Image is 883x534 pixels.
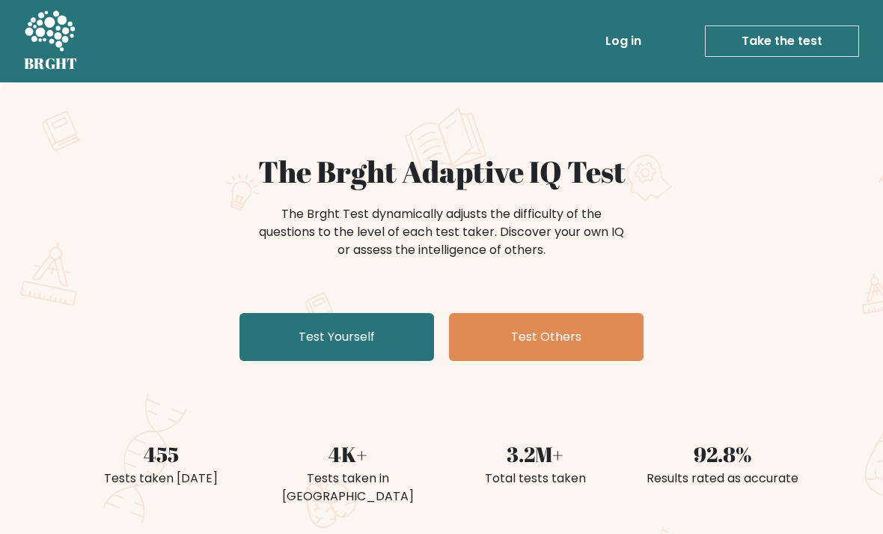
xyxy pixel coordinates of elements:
[24,55,78,73] h5: BRGHT
[76,439,245,470] div: 455
[705,25,859,57] a: Take the test
[638,470,807,488] div: Results rated as accurate
[263,470,433,506] div: Tests taken in [GEOGRAPHIC_DATA]
[76,154,807,190] h1: The Brght Adaptive IQ Test
[239,313,434,361] a: Test Yourself
[254,205,629,259] div: The Brght Test dynamically adjusts the difficulty of the questions to the level of each test take...
[76,470,245,488] div: Tests taken [DATE]
[450,439,620,470] div: 3.2M+
[450,470,620,488] div: Total tests taken
[24,6,78,76] a: BRGHT
[599,26,647,56] a: Log in
[638,439,807,470] div: 92.8%
[449,313,644,361] a: Test Others
[263,439,433,470] div: 4K+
